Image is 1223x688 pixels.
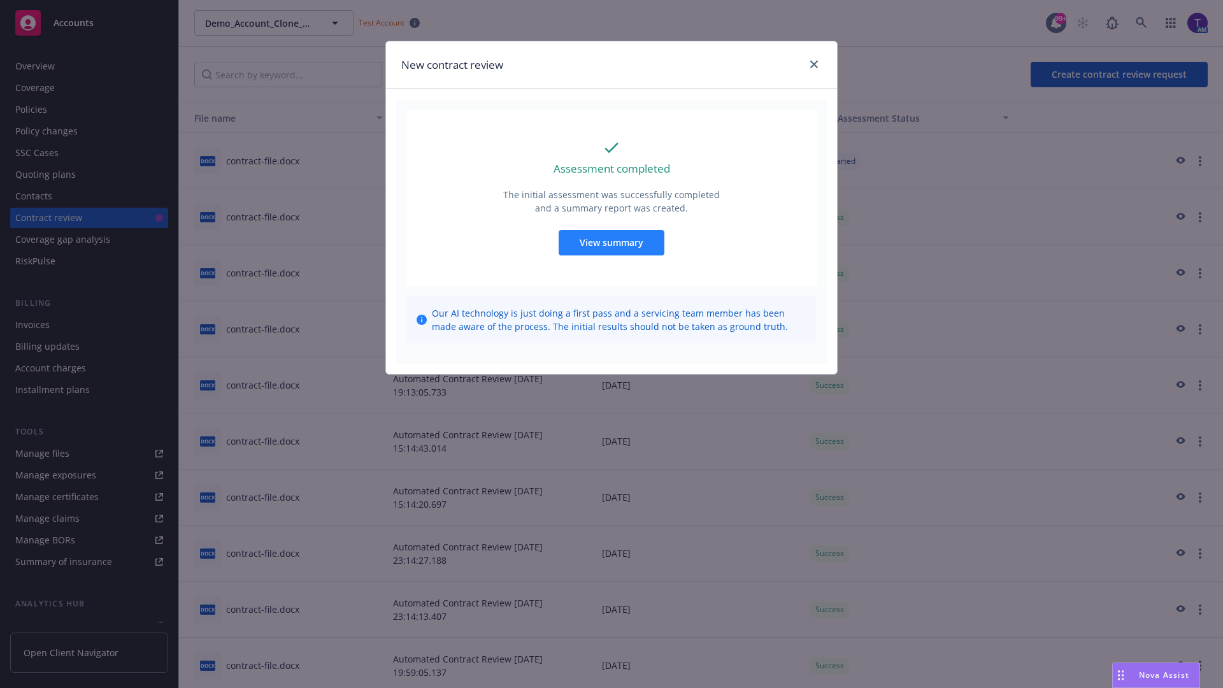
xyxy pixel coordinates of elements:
span: Nova Assist [1139,670,1189,680]
h1: New contract review [401,57,503,73]
div: Drag to move [1113,663,1129,687]
p: Assessment completed [554,161,670,177]
button: Nova Assist [1112,663,1200,688]
a: close [806,57,822,72]
p: The initial assessment was successfully completed and a summary report was created. [502,188,721,215]
span: View summary [580,236,643,248]
button: View summary [559,230,664,255]
span: Our AI technology is just doing a first pass and a servicing team member has been made aware of t... [432,306,806,333]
